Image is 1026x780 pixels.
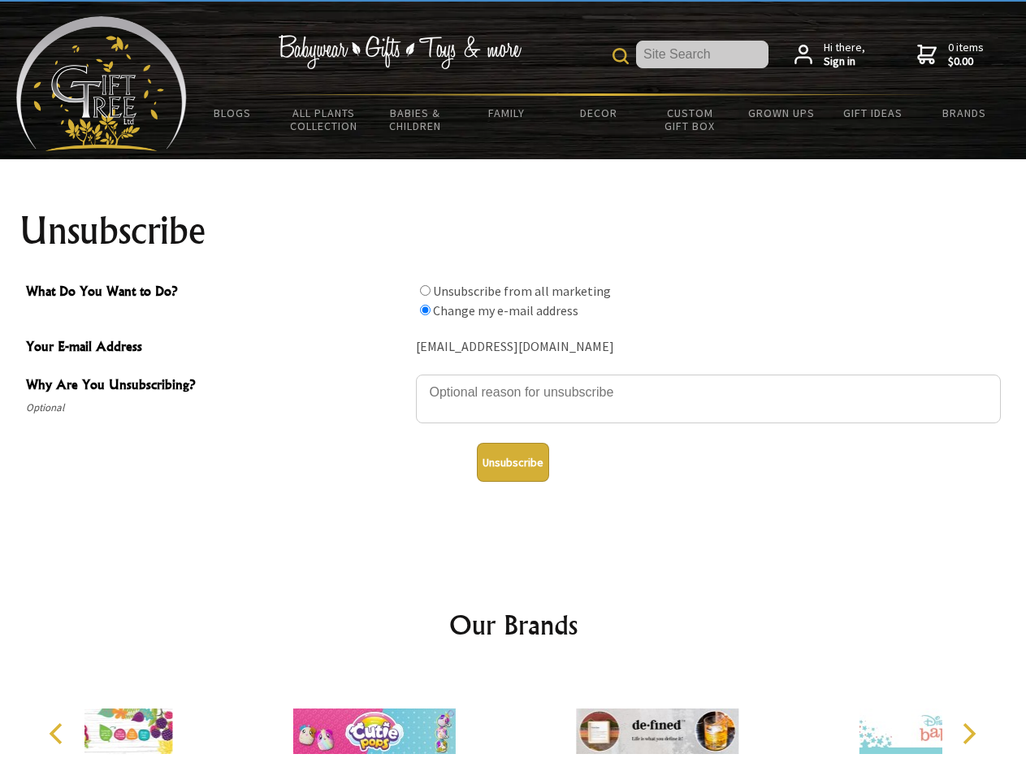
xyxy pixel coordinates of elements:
span: 0 items [948,40,984,69]
a: BLOGS [187,96,279,130]
a: Babies & Children [370,96,461,143]
span: Optional [26,398,408,418]
a: Gift Ideas [827,96,919,130]
a: Custom Gift Box [644,96,736,143]
h2: Our Brands [32,605,994,644]
a: Brands [919,96,1011,130]
a: Decor [552,96,644,130]
button: Unsubscribe [477,443,549,482]
strong: Sign in [824,54,865,69]
a: Grown Ups [735,96,827,130]
input: What Do You Want to Do? [420,305,431,315]
img: Babyware - Gifts - Toys and more... [16,16,187,151]
span: Why Are You Unsubscribing? [26,375,408,398]
div: [EMAIL_ADDRESS][DOMAIN_NAME] [416,335,1001,360]
input: Site Search [636,41,768,68]
img: product search [613,48,629,64]
span: Your E-mail Address [26,336,408,360]
label: Unsubscribe from all marketing [433,283,611,299]
input: What Do You Want to Do? [420,285,431,296]
button: Previous [41,716,76,752]
a: All Plants Collection [279,96,370,143]
span: What Do You Want to Do? [26,281,408,305]
textarea: Why Are You Unsubscribing? [416,375,1001,423]
a: Family [461,96,553,130]
button: Next [950,716,986,752]
strong: $0.00 [948,54,984,69]
a: Hi there,Sign in [794,41,865,69]
h1: Unsubscribe [19,211,1007,250]
a: 0 items$0.00 [917,41,984,69]
img: Babywear - Gifts - Toys & more [278,35,522,69]
span: Hi there, [824,41,865,69]
label: Change my e-mail address [433,302,578,318]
